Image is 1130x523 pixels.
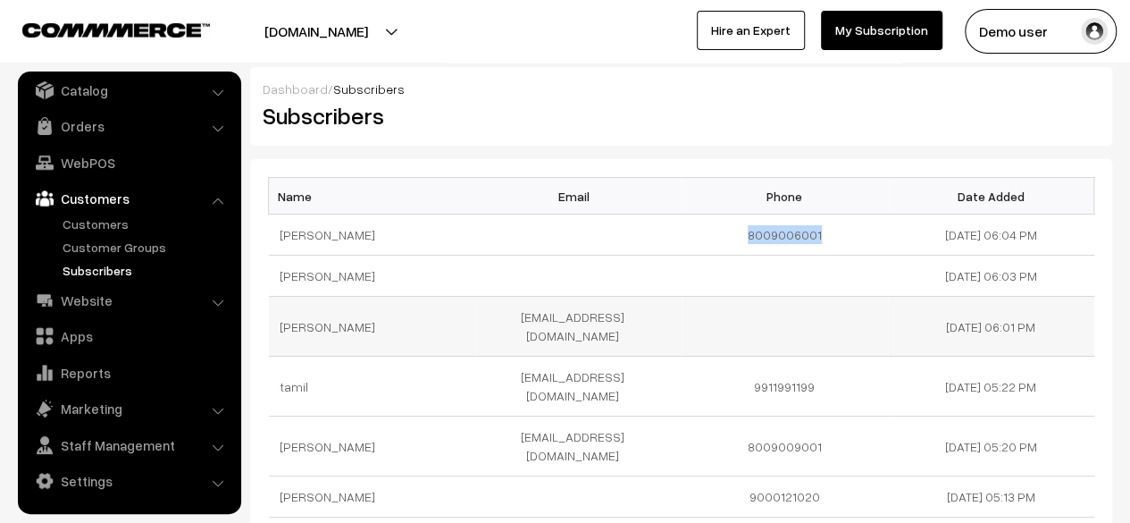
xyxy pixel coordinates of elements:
[22,320,235,352] a: Apps
[263,81,328,97] a: Dashboard
[58,215,235,233] a: Customers
[269,178,475,215] th: Name
[22,110,235,142] a: Orders
[475,357,682,417] td: [EMAIL_ADDRESS][DOMAIN_NAME]
[269,477,475,518] td: [PERSON_NAME]
[475,178,682,215] th: Email
[22,357,235,389] a: Reports
[22,465,235,497] a: Settings
[888,178,1094,215] th: Date Added
[888,297,1094,357] td: [DATE] 06:01 PM
[697,11,805,50] a: Hire an Expert
[1081,18,1108,45] img: user
[263,80,1100,98] div: /
[475,417,682,477] td: [EMAIL_ADDRESS][DOMAIN_NAME]
[269,297,475,357] td: [PERSON_NAME]
[269,417,475,477] td: [PERSON_NAME]
[888,417,1094,477] td: [DATE] 05:20 PM
[22,74,235,106] a: Catalog
[22,182,235,215] a: Customers
[888,215,1094,256] td: [DATE] 06:04 PM
[682,357,888,417] td: 9911991199
[965,9,1117,54] button: Demo user
[202,9,431,54] button: [DOMAIN_NAME]
[821,11,942,50] a: My Subscription
[888,477,1094,518] td: [DATE] 05:13 PM
[22,23,210,37] img: COMMMERCE
[58,238,235,257] a: Customer Groups
[269,215,475,256] td: [PERSON_NAME]
[682,477,888,518] td: 9000121020
[22,147,235,179] a: WebPOS
[22,429,235,461] a: Staff Management
[682,417,888,477] td: 8009009001
[22,284,235,316] a: Website
[682,178,888,215] th: Phone
[22,392,235,425] a: Marketing
[269,357,475,417] td: tamil
[888,357,1094,417] td: [DATE] 05:22 PM
[263,102,668,130] h2: Subscribers
[269,256,475,297] td: [PERSON_NAME]
[888,256,1094,297] td: [DATE] 06:03 PM
[22,18,179,39] a: COMMMERCE
[333,81,405,97] span: Subscribers
[475,297,682,357] td: [EMAIL_ADDRESS][DOMAIN_NAME]
[58,261,235,280] a: Subscribers
[682,215,888,256] td: 8009006001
